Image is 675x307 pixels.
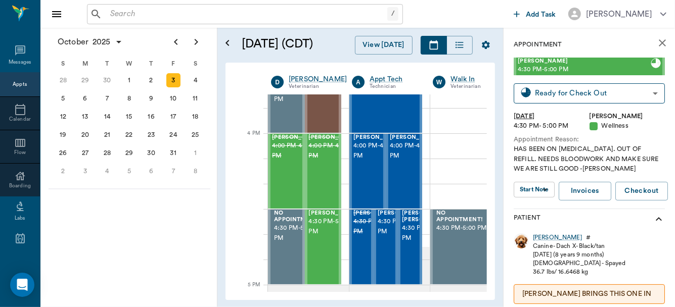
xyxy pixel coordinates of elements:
[52,56,74,71] div: S
[144,91,158,106] div: Thursday, October 9, 2025
[309,134,359,141] span: [PERSON_NAME]
[56,146,70,160] div: Sunday, October 26, 2025
[144,128,158,142] div: Thursday, October 23, 2025
[188,128,202,142] div: Saturday, October 25, 2025
[78,128,92,142] div: Monday, October 20, 2025
[390,134,440,141] span: [PERSON_NAME]
[349,58,422,133] div: CHECKED_OUT, 3:30 PM - 4:00 PM
[144,146,158,160] div: Thursday, October 30, 2025
[100,73,114,87] div: Tuesday, September 30, 2025
[522,289,656,299] p: [PERSON_NAME] BRINGS THIS ONE IN
[390,141,440,161] span: 4:00 PM - 4:30 PM
[353,134,404,141] span: [PERSON_NAME]
[166,128,181,142] div: Friday, October 24, 2025
[370,74,418,84] a: Appt Tech
[272,134,323,141] span: [PERSON_NAME]
[533,233,582,242] a: [PERSON_NAME]
[615,182,668,200] button: Checkout
[9,59,32,66] div: Messages
[56,91,70,106] div: Sunday, October 5, 2025
[56,110,70,124] div: Sunday, October 12, 2025
[309,141,359,161] span: 4:00 PM - 4:30 PM
[514,135,665,144] div: Appointment Reason:
[402,223,453,243] span: 4:30 PM - 5:00 PM
[234,128,260,153] div: 4 PM
[433,76,445,88] div: W
[91,35,113,49] span: 2025
[144,110,158,124] div: Thursday, October 16, 2025
[106,7,387,21] input: Search
[144,73,158,87] div: Thursday, October 2, 2025
[122,128,137,142] div: Wednesday, October 22, 2025
[166,32,186,52] button: Previous page
[590,121,665,131] div: Wellness
[10,273,34,297] div: Open Intercom Messenger
[13,81,27,88] div: Appts
[353,217,404,237] span: 4:30 PM - 5:00 PM
[402,210,453,223] span: [PERSON_NAME] [PERSON_NAME]
[122,73,137,87] div: Wednesday, October 1, 2025
[242,36,330,52] h5: [DATE] (CDT)
[74,56,97,71] div: M
[268,58,305,133] div: BOOKED, 3:30 PM - 4:00 PM
[451,82,499,91] div: Veterinarian
[188,110,202,124] div: Saturday, October 18, 2025
[309,217,359,237] span: 4:30 PM - 5:00 PM
[100,91,114,106] div: Tuesday, October 7, 2025
[100,110,114,124] div: Tuesday, October 14, 2025
[436,210,490,223] span: NO APPOINTMENT!
[221,24,234,63] button: Open calendar
[78,164,92,178] div: Monday, November 3, 2025
[268,133,305,209] div: CANCELED, 4:00 PM - 4:30 PM
[370,82,418,91] div: Technician
[188,73,202,87] div: Saturday, October 4, 2025
[78,91,92,106] div: Monday, October 6, 2025
[378,210,428,217] span: [PERSON_NAME]
[274,210,321,223] span: NO APPOINTMENT!
[398,209,422,285] div: CHECKED_OUT, 4:30 PM - 5:00 PM
[274,223,321,243] span: 4:30 PM - 5:00 PM
[122,164,137,178] div: Wednesday, November 5, 2025
[166,91,181,106] div: Friday, October 10, 2025
[514,213,541,225] p: Patient
[184,56,206,71] div: S
[378,217,428,237] span: 4:30 PM - 5:00 PM
[586,8,652,20] div: [PERSON_NAME]
[533,242,625,250] div: Canine - Dach X - Black/tan
[560,5,674,23] button: [PERSON_NAME]
[140,56,162,71] div: T
[386,133,422,209] div: CHECKED_OUT, 4:00 PM - 4:30 PM
[100,146,114,160] div: Tuesday, October 28, 2025
[47,4,67,24] button: Close drawer
[590,112,665,121] div: [PERSON_NAME]
[188,164,202,178] div: Saturday, November 8, 2025
[56,128,70,142] div: Sunday, October 19, 2025
[53,32,128,52] button: October2025
[349,133,386,209] div: CHECKED_OUT, 4:00 PM - 4:30 PM
[122,91,137,106] div: Wednesday, October 8, 2025
[535,87,649,99] div: Ready for Check Out
[122,146,137,160] div: Wednesday, October 29, 2025
[533,250,625,259] div: [DATE] (8 years 9 months)
[533,259,625,268] div: [DEMOGRAPHIC_DATA] - Spayed
[162,56,185,71] div: F
[652,33,672,53] button: close
[514,121,590,131] div: 4:30 PM - 5:00 PM
[78,73,92,87] div: Monday, September 29, 2025
[186,32,206,52] button: Next page
[289,74,347,84] a: [PERSON_NAME]
[272,141,323,161] span: 4:00 PM - 4:30 PM
[349,209,374,285] div: CANCELED, 4:30 PM - 5:00 PM
[15,215,25,222] div: Labs
[309,210,359,217] span: [PERSON_NAME]
[56,73,70,87] div: Sunday, September 28, 2025
[122,110,137,124] div: Wednesday, October 15, 2025
[510,5,560,23] button: Add Task
[56,164,70,178] div: Sunday, November 2, 2025
[188,146,202,160] div: Saturday, November 1, 2025
[451,74,499,84] a: Walk In
[166,146,181,160] div: Friday, October 31, 2025
[518,58,651,65] span: [PERSON_NAME]
[514,112,590,121] div: [DATE]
